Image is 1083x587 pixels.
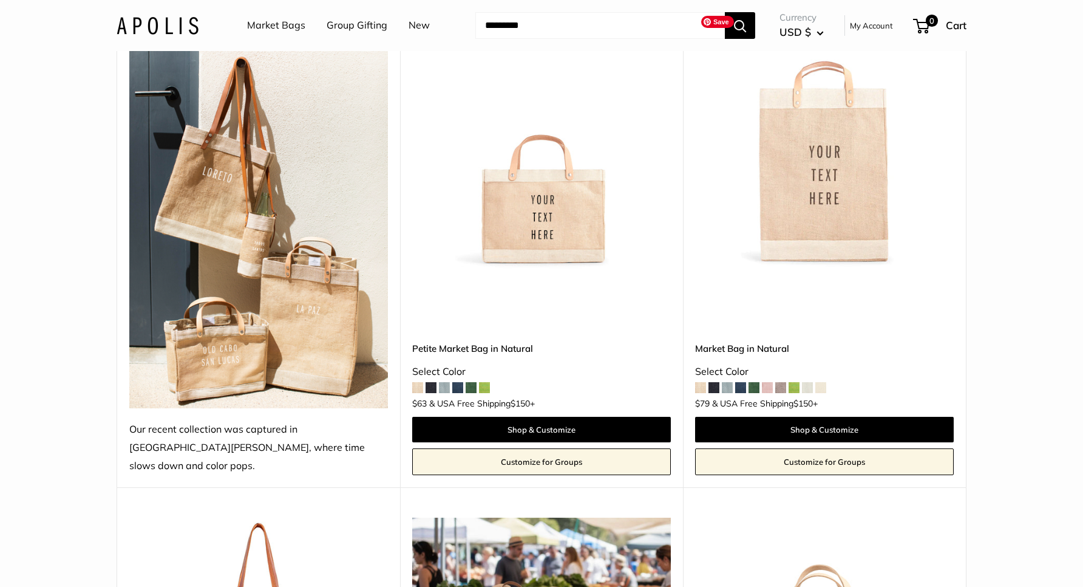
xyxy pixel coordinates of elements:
a: Customize for Groups [412,448,671,475]
div: Our recent collection was captured in [GEOGRAPHIC_DATA][PERSON_NAME], where time slows down and c... [129,421,388,475]
img: Our recent collection was captured in Todos Santos, where time slows down and color pops. [129,10,388,408]
a: Group Gifting [327,16,387,35]
span: & USA Free Shipping + [712,399,818,408]
div: Select Color [412,363,671,381]
img: Petite Market Bag in Natural [412,10,671,269]
a: Petite Market Bag in Natural [412,342,671,355]
span: $150 [793,398,813,409]
a: Market Bag in Natural [695,342,954,355]
span: 0 [926,15,938,27]
span: $63 [412,398,427,409]
button: USD $ [779,22,824,42]
a: Petite Market Bag in Naturaldescription_Effortless style that elevates every moment [412,10,671,269]
a: 0 Cart [914,16,966,35]
a: Market Bags [247,16,305,35]
img: Apolis [117,16,199,34]
span: Save [701,16,734,28]
span: Currency [779,9,824,26]
a: Customize for Groups [695,448,954,475]
span: $150 [511,398,530,409]
input: Search... [475,12,725,39]
a: My Account [850,18,893,33]
span: USD $ [779,26,811,38]
img: Market Bag in Natural [695,10,954,269]
a: Shop & Customize [412,417,671,442]
button: Search [725,12,755,39]
div: Select Color [695,363,954,381]
a: New [409,16,430,35]
a: Shop & Customize [695,417,954,442]
span: $79 [695,398,710,409]
span: Cart [946,19,966,32]
a: Market Bag in NaturalMarket Bag in Natural [695,10,954,269]
span: & USA Free Shipping + [429,399,535,408]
